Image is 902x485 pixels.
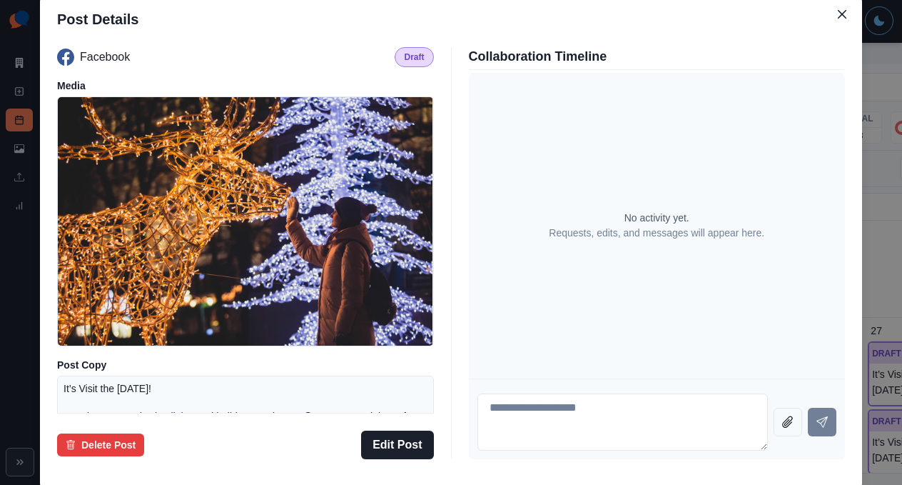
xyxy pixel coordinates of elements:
[57,358,434,373] p: Post Copy
[57,79,434,94] p: Media
[80,49,130,66] p: Facebook
[808,408,836,436] button: Send message
[57,434,144,456] button: Delete Post
[361,431,433,459] button: Edit Post
[624,211,689,226] p: No activity yet.
[549,226,764,241] p: Requests, edits, and messages will appear here.
[831,3,853,26] button: Close
[58,96,432,346] img: sailneojpqsfmack6h0y
[774,408,802,436] button: Attach file
[404,51,424,64] p: Draft
[469,47,846,66] p: Collaboration Timeline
